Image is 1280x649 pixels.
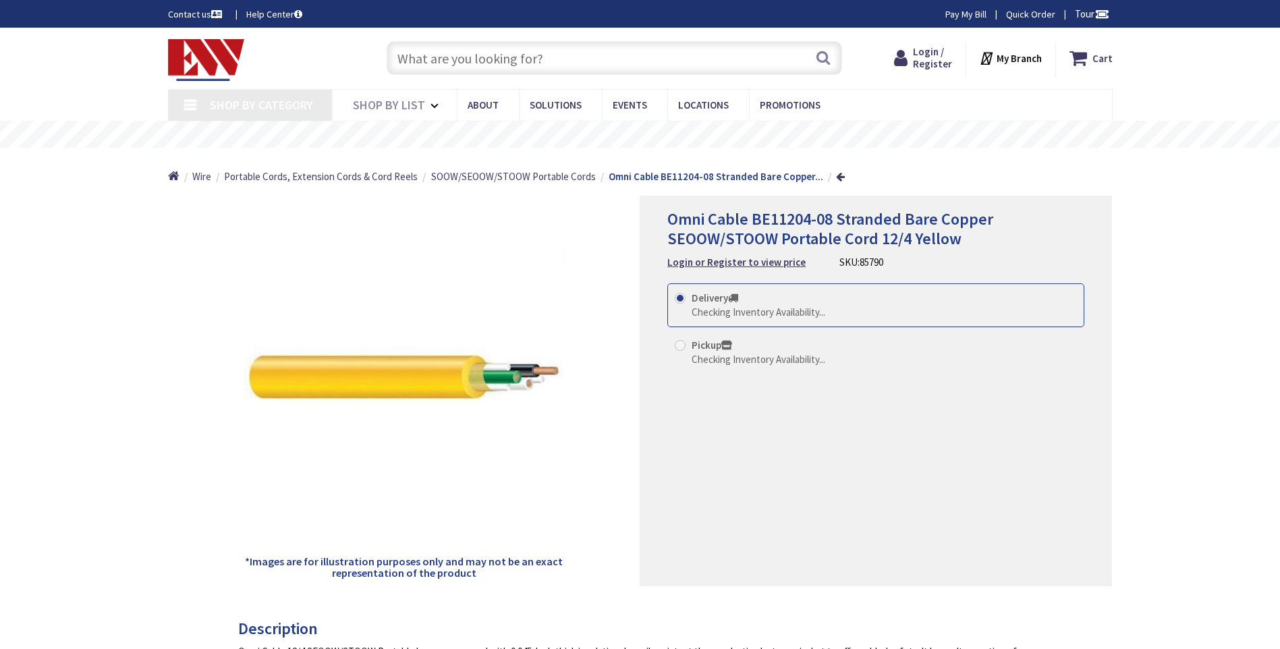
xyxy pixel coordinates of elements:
a: Portable Cords, Extension Cords & Cord Reels [224,169,418,184]
img: Electrical Wholesalers, Inc. [168,39,245,81]
strong: Cart [1092,46,1113,70]
span: Portable Cords, Extension Cords & Cord Reels [224,170,418,183]
h5: *Images are for illustration purposes only and may not be an exact representation of the product [244,556,565,580]
h3: Description [238,620,1032,638]
a: Quick Order [1006,7,1055,21]
div: Checking Inventory Availability... [692,305,825,319]
span: Tour [1075,7,1109,20]
strong: Pickup [692,339,732,351]
rs-layer: Free Same Day Pickup at 19 Locations [518,128,764,142]
a: Cart [1069,46,1113,70]
img: Omni Cable BE11204-08 Stranded Bare Copper SEOOW/STOOW Portable Cord 12/4 Yellow [244,224,565,545]
span: Shop By Category [210,97,313,113]
span: 85790 [860,256,883,269]
span: Shop By List [353,97,425,113]
span: Omni Cable BE11204-08 Stranded Bare Copper SEOOW/STOOW Portable Cord 12/4 Yellow [667,208,993,249]
a: Help Center [246,7,302,21]
strong: Omni Cable BE11204-08 Stranded Bare Copper... [609,170,823,183]
span: Login / Register [913,45,952,70]
span: Wire [192,170,211,183]
a: Pay My Bill [945,7,986,21]
span: Solutions [530,98,582,111]
input: What are you looking for? [387,41,842,75]
div: My Branch [979,46,1042,70]
strong: Delivery [692,291,738,304]
div: Checking Inventory Availability... [692,352,825,366]
span: SOOW/SEOOW/STOOW Portable Cords [431,170,596,183]
span: Promotions [760,98,820,111]
div: SKU: [839,255,883,269]
span: Events [613,98,647,111]
strong: Login or Register to view price [667,256,806,269]
a: Wire [192,169,211,184]
a: Login / Register [894,46,952,70]
span: Locations [678,98,729,111]
a: Contact us [168,7,225,21]
strong: My Branch [997,52,1042,65]
a: Login or Register to view price [667,255,806,269]
span: About [468,98,499,111]
a: SOOW/SEOOW/STOOW Portable Cords [431,169,596,184]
